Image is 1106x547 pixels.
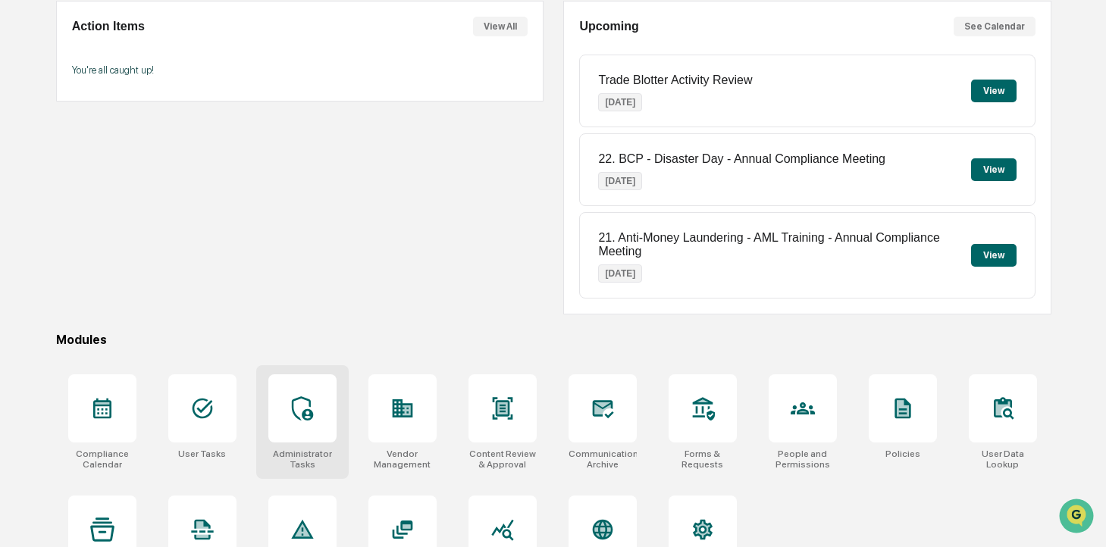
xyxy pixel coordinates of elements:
span: [PERSON_NAME] [47,206,123,218]
p: [DATE] [598,264,642,283]
p: 21. Anti-Money Laundering - AML Training - Annual Compliance Meeting [598,231,970,258]
div: User Data Lookup [969,449,1037,470]
button: Start new chat [258,120,276,139]
div: Forms & Requests [669,449,737,470]
a: 🖐️Preclearance [9,304,104,331]
span: • [126,206,131,218]
div: User Tasks [178,449,226,459]
span: [DATE] [134,247,165,259]
button: View [971,80,1017,102]
button: See Calendar [954,17,1036,36]
div: Start new chat [68,116,249,131]
img: 1746055101610-c473b297-6a78-478c-a979-82029cc54cd1 [15,116,42,143]
div: Administrator Tasks [268,449,337,470]
div: Vendor Management [368,449,437,470]
img: 8933085812038_c878075ebb4cc5468115_72.jpg [32,116,59,143]
div: Past conversations [15,168,102,180]
div: Policies [885,449,920,459]
h2: Action Items [72,20,145,33]
span: Data Lookup [30,339,96,354]
button: See all [235,165,276,183]
span: Preclearance [30,310,98,325]
a: Powered byPylon [107,375,183,387]
p: You're all caught up! [72,64,528,76]
span: Pylon [151,376,183,387]
p: 22. BCP - Disaster Day - Annual Compliance Meeting [598,152,885,166]
img: Scott Severs [15,233,39,257]
p: How can we help? [15,32,276,56]
p: [DATE] [598,93,642,111]
img: Scott Severs [15,192,39,216]
button: View [971,244,1017,267]
a: 🔎Data Lookup [9,333,102,360]
span: Attestations [125,310,188,325]
button: View [971,158,1017,181]
div: Content Review & Approval [468,449,537,470]
div: People and Permissions [769,449,837,470]
div: Modules [56,333,1051,347]
span: • [126,247,131,259]
span: [PERSON_NAME] [47,247,123,259]
h2: Upcoming [579,20,638,33]
button: View All [473,17,528,36]
div: Communications Archive [569,449,637,470]
div: 🗄️ [110,311,122,324]
iframe: Open customer support [1057,497,1098,538]
a: 🗄️Attestations [104,304,194,331]
div: 🔎 [15,340,27,352]
p: [DATE] [598,172,642,190]
p: Trade Blotter Activity Review [598,73,752,87]
span: [DATE] [134,206,165,218]
div: 🖐️ [15,311,27,324]
div: Compliance Calendar [68,449,136,470]
div: We're available if you need us! [68,131,208,143]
